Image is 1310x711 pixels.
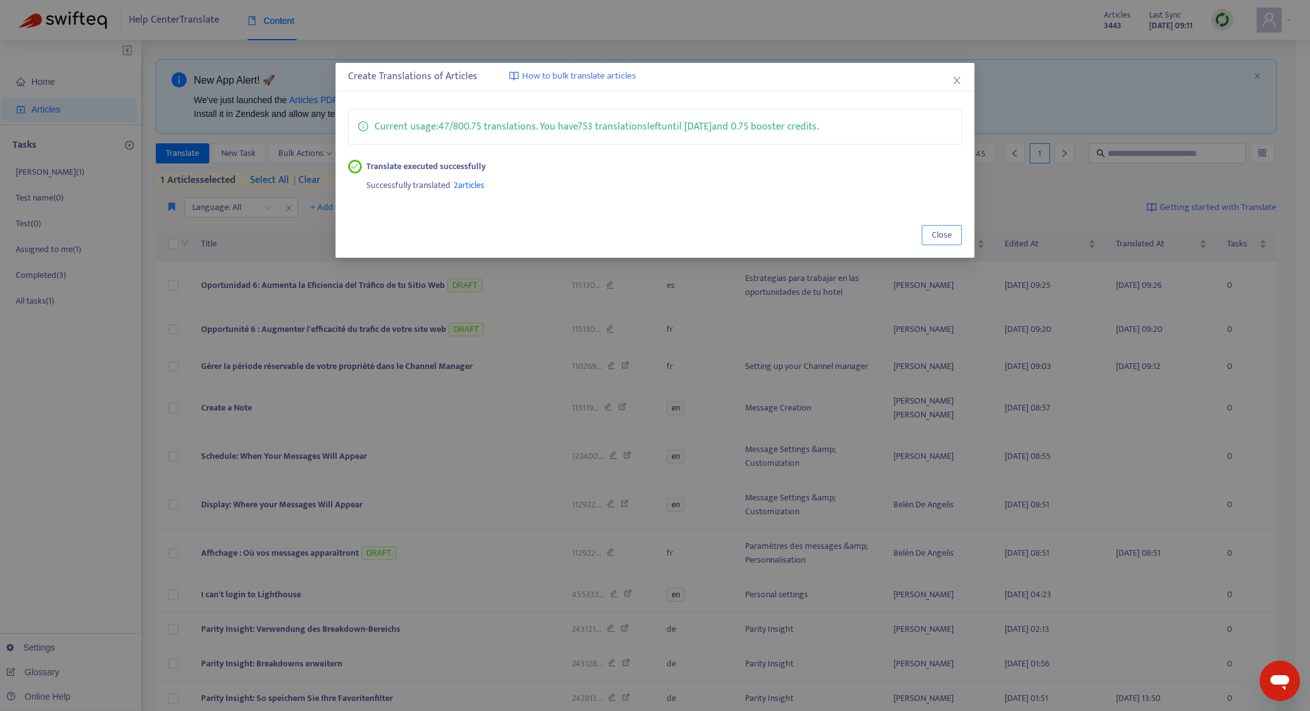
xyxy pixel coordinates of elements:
div: Successfully translated [366,174,962,192]
button: Close [922,225,962,245]
span: close [952,75,962,85]
div: Create Translations of Articles [348,69,963,84]
span: How to bulk translate articles [522,69,636,84]
img: image-link [509,71,519,81]
span: info-circle [358,119,368,131]
button: Close [950,74,964,87]
iframe: Button to launch messaging window [1260,661,1300,701]
strong: Translate executed successfully [366,160,486,174]
span: Close [932,228,952,242]
span: check [351,163,358,170]
span: 2 articles [454,178,484,192]
a: How to bulk translate articles [509,69,636,84]
p: Current usage: 47 / 800.75 translations . You have 753 translations left until [DATE] and 0.75 bo... [374,119,819,135]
